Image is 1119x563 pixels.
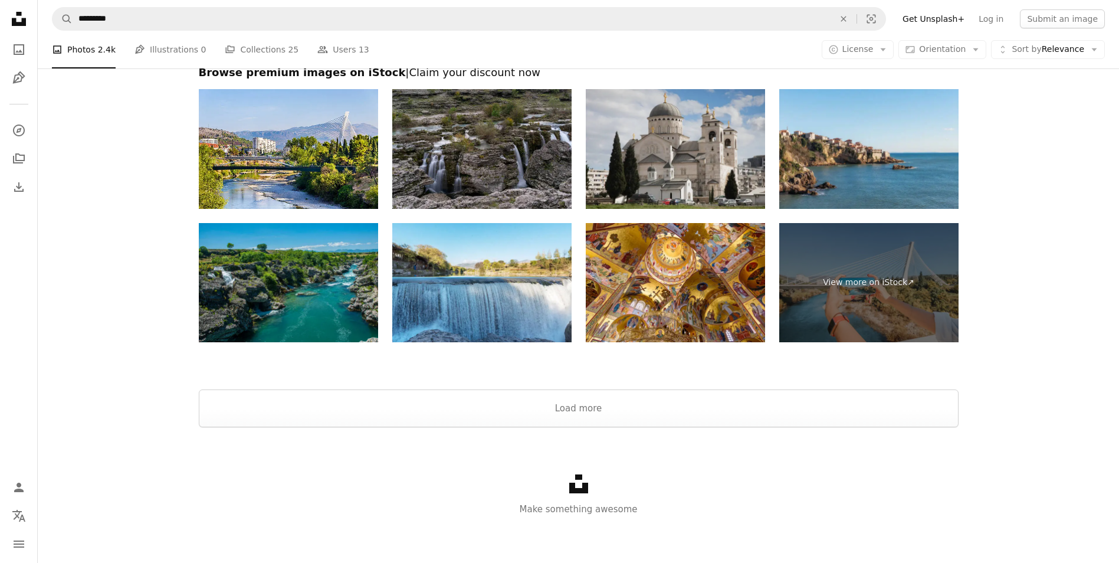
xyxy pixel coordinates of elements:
img: City on a cliff on the Adriatic coast in Montenegro [779,89,959,209]
span: Sort by [1012,44,1041,54]
a: Get Unsplash+ [895,9,972,28]
img: Interior of Cathedral of the Resurrection of Christ in Podgorica, Montenegro [586,223,765,343]
span: Orientation [919,44,966,54]
img: Cathedral of the Resurrection of Christ, Podgorica [586,89,765,209]
a: Log in [972,9,1010,28]
a: Collections [7,147,31,171]
button: Menu [7,532,31,556]
button: Load more [199,389,959,427]
button: Orientation [898,40,986,59]
span: | Claim your discount now [405,66,540,78]
form: Find visuals sitewide [52,7,886,31]
button: Language [7,504,31,528]
button: Submit an image [1020,9,1105,28]
a: Download History [7,175,31,199]
span: License [842,44,874,54]
h2: Browse premium images on iStock [199,66,959,80]
a: Collections 25 [225,31,298,68]
a: Explore [7,119,31,142]
img: View of Podgorica with the Moraca river - Montenegro [199,89,378,209]
a: Photos [7,38,31,61]
img: Cijevna,clean and blue mountain river [199,223,378,343]
img: Waterfall Niagara is a beautiful place on the Cievna River. National park [392,223,572,343]
button: Visual search [857,8,885,30]
a: View more on iStock↗ [779,223,959,343]
span: 13 [359,43,369,56]
button: License [822,40,894,59]
a: Illustrations [7,66,31,90]
button: Search Unsplash [52,8,73,30]
img: Montenegro, River cijevna waterfall forms beautiful niagara falls near podgorica in green landscape [392,89,572,209]
span: Relevance [1012,44,1084,55]
span: 25 [288,43,298,56]
a: Users 13 [317,31,369,68]
a: Illustrations 0 [134,31,206,68]
span: 0 [201,43,206,56]
button: Clear [831,8,857,30]
a: Home — Unsplash [7,7,31,33]
p: Make something awesome [38,502,1119,516]
a: Log in / Sign up [7,476,31,499]
button: Sort byRelevance [991,40,1105,59]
